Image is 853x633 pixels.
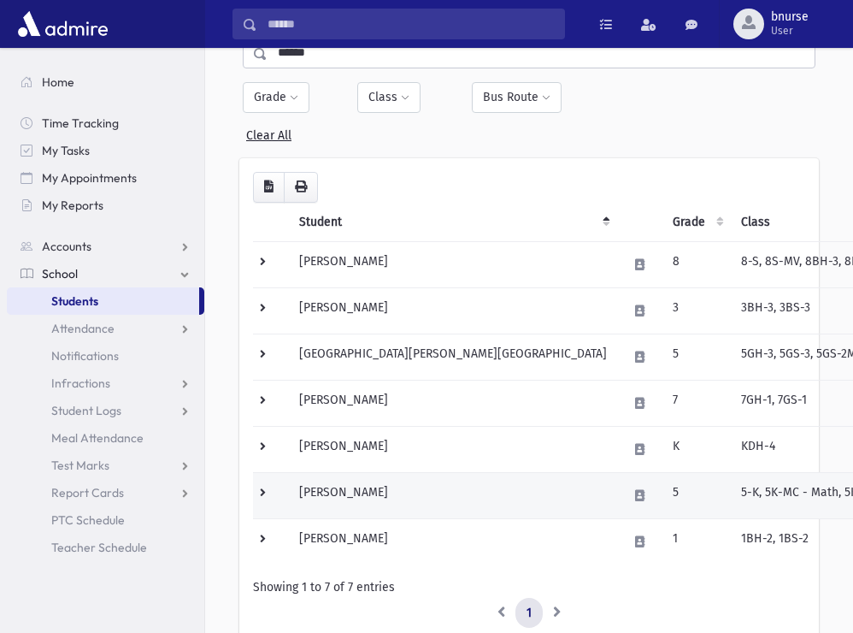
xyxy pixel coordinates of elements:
td: 5 [662,334,731,380]
a: Notifications [7,342,204,370]
span: Time Tracking [42,115,119,131]
span: Student Logs [51,403,121,418]
a: Accounts [7,233,204,260]
td: [GEOGRAPHIC_DATA][PERSON_NAME][GEOGRAPHIC_DATA] [289,334,617,380]
th: Grade: activate to sort column ascending [662,203,731,242]
img: AdmirePro [14,7,112,41]
a: Infractions [7,370,204,397]
span: Meal Attendance [51,430,144,446]
button: Class [357,82,421,113]
td: 3 [662,287,731,334]
td: 1 [662,518,731,565]
td: [PERSON_NAME] [289,472,617,518]
button: Print [284,172,318,203]
span: bnurse [771,10,809,24]
td: [PERSON_NAME] [289,241,617,287]
a: 1 [515,598,543,629]
a: Meal Attendance [7,424,204,452]
th: Student: activate to sort column descending [289,203,617,242]
span: Infractions [51,376,110,391]
span: School [42,266,78,281]
td: [PERSON_NAME] [289,287,617,334]
button: Grade [243,82,309,113]
a: My Tasks [7,137,204,164]
span: Test Marks [51,458,109,473]
span: My Tasks [42,143,90,158]
div: Showing 1 to 7 of 7 entries [253,578,805,596]
span: Attendance [51,321,115,336]
a: Home [7,68,204,96]
span: User [771,24,809,38]
span: My Appointments [42,170,137,186]
span: PTC Schedule [51,512,125,528]
span: Home [42,74,74,90]
a: Test Marks [7,452,204,479]
button: CSV [253,172,285,203]
a: My Appointments [7,164,204,192]
input: Search [257,9,564,39]
a: School [7,260,204,287]
td: K [662,426,731,472]
a: Students [7,287,199,315]
a: Time Tracking [7,109,204,137]
a: Clear All [246,121,291,143]
a: Student Logs [7,397,204,424]
button: Bus Route [472,82,562,113]
a: PTC Schedule [7,506,204,534]
td: 8 [662,241,731,287]
td: [PERSON_NAME] [289,518,617,565]
a: Report Cards [7,479,204,506]
a: My Reports [7,192,204,219]
a: Attendance [7,315,204,342]
span: Notifications [51,348,119,364]
td: [PERSON_NAME] [289,380,617,426]
span: My Reports [42,198,103,213]
td: 7 [662,380,731,426]
span: Accounts [42,239,91,254]
td: [PERSON_NAME] [289,426,617,472]
a: Teacher Schedule [7,534,204,561]
span: Report Cards [51,485,124,500]
td: 5 [662,472,731,518]
span: Teacher Schedule [51,540,147,555]
span: Students [51,293,98,309]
